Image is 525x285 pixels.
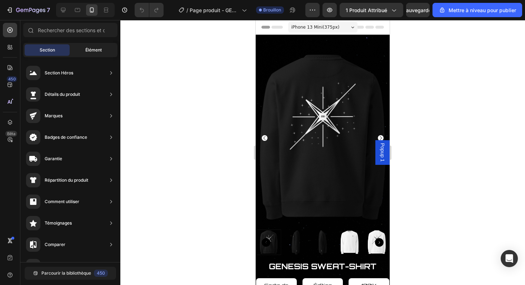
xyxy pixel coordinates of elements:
button: <p>Édition limitée</p> [47,258,87,282]
font: Garantie [45,156,62,161]
font: Bêta [7,131,15,136]
button: <p>100% Cotion bio</p> [93,258,134,282]
font: Marques [45,113,62,118]
button: <p>Carte de certification</p> [0,258,41,282]
p: Édition limitée [50,261,85,279]
font: 1 produit attribué [346,7,387,13]
p: 100% Cotion bio [96,261,131,279]
button: 7 [3,3,53,17]
input: Rechercher des sections et des éléments [23,23,117,37]
button: 1 produit attribué [340,3,403,17]
font: 450 [97,270,105,276]
font: Témoignages [45,220,72,226]
div: Annuler/Rétablir [135,3,164,17]
button: Sauvegarder [406,3,430,17]
font: 7 [47,6,50,14]
font: Sauvegarder [403,7,433,13]
button: Parcourir la bibliothèque450 [25,267,116,280]
font: / [186,7,188,13]
font: Comment utiliser [45,199,79,204]
font: Comparer [45,242,65,247]
font: Élément [85,47,102,53]
font: Répartition du produit [45,177,88,183]
font: Page produit - GENESIS [190,7,239,21]
font: Mettre à niveau pour publier [449,7,516,13]
font: Section [40,47,55,53]
font: 450 [8,77,16,82]
font: Parcourir la bibliothèque [41,270,91,276]
font: Badges de confiance [45,134,87,140]
font: Détails du produit [45,92,80,97]
font: Section Héros [45,70,73,75]
p: Carte de certification [3,261,38,279]
div: Ouvrir Intercom Messenger [501,250,518,267]
button: Mettre à niveau pour publier [432,3,522,17]
iframe: Zone de conception [256,20,390,285]
font: Brouillon [263,7,281,13]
